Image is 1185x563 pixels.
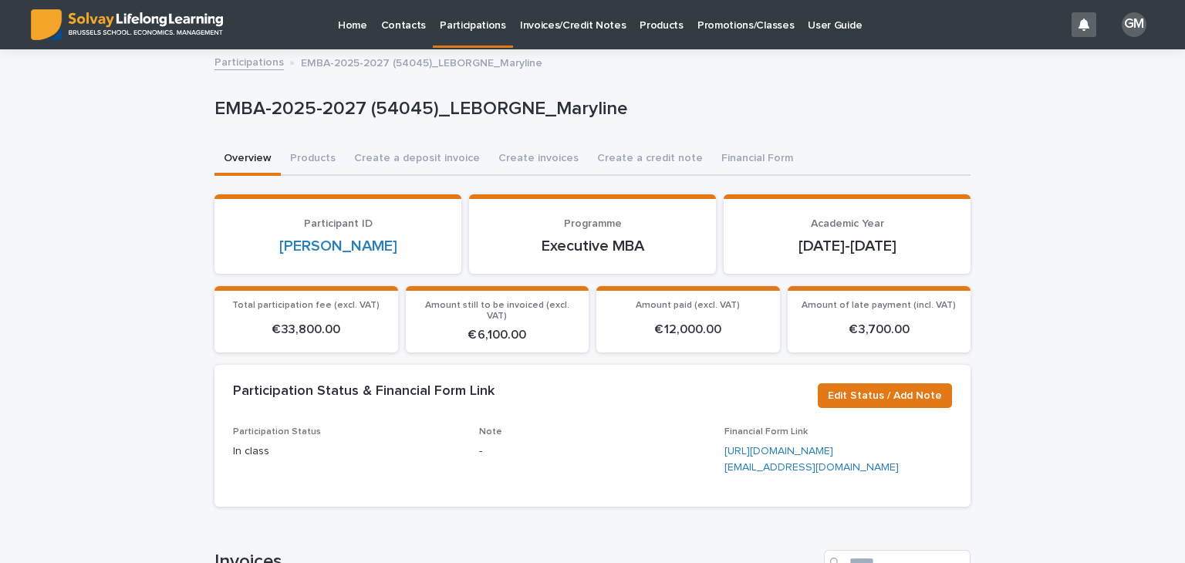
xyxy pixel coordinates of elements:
p: € 6,100.00 [415,328,580,342]
p: € 12,000.00 [606,322,771,337]
p: In class [233,443,461,460]
span: Programme [564,218,622,229]
p: - [479,443,707,460]
span: Academic Year [811,218,884,229]
span: Participation Status [233,427,321,437]
span: Amount of late payment (incl. VAT) [802,301,956,310]
a: [PERSON_NAME] [279,237,397,255]
p: € 3,700.00 [797,322,962,337]
h2: Participation Status & Financial Form Link [233,383,495,400]
p: EMBA-2025-2027 (54045)_LEBORGNE_Maryline [214,98,964,120]
span: Note [479,427,502,437]
span: Edit Status / Add Note [828,388,942,403]
button: Create invoices [489,143,588,176]
button: Financial Form [712,143,802,176]
span: Amount paid (excl. VAT) [636,301,740,310]
a: [URL][DOMAIN_NAME][EMAIL_ADDRESS][DOMAIN_NAME] [724,446,899,473]
p: € 33,800.00 [224,322,389,337]
button: Products [281,143,345,176]
div: GM [1122,12,1146,37]
a: Participations [214,52,284,70]
button: Overview [214,143,281,176]
button: Create a credit note [588,143,712,176]
span: Participant ID [304,218,373,229]
p: Executive MBA [488,237,697,255]
button: Edit Status / Add Note [818,383,952,408]
p: EMBA-2025-2027 (54045)_LEBORGNE_Maryline [301,53,542,70]
span: Total participation fee (excl. VAT) [232,301,380,310]
img: ED0IkcNQHGZZMpCVrDht [31,9,223,40]
span: Financial Form Link [724,427,808,437]
button: Create a deposit invoice [345,143,489,176]
span: Amount still to be invoiced (excl. VAT) [425,301,569,321]
p: [DATE]-[DATE] [742,237,952,255]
